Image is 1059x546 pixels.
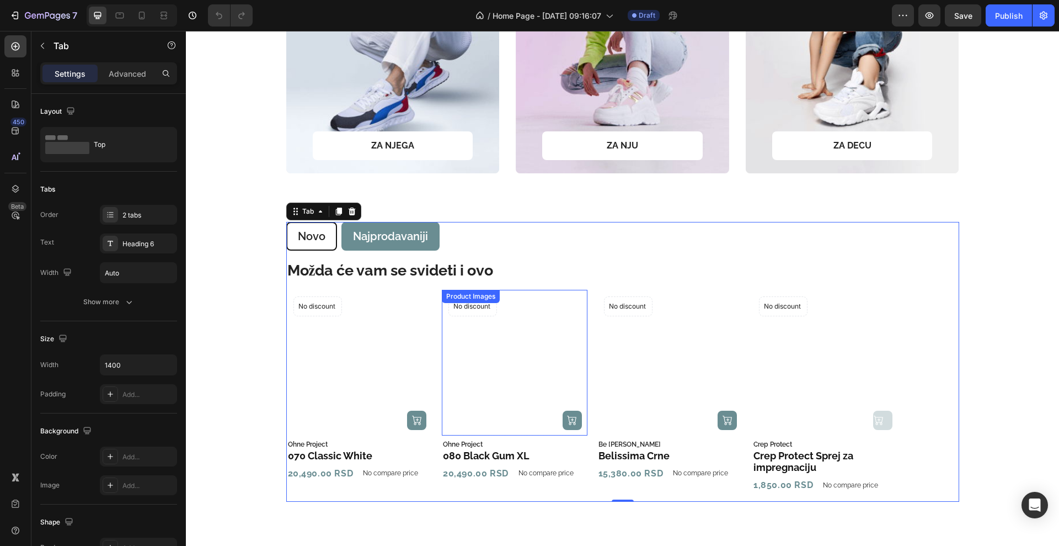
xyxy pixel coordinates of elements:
p: Novo [112,198,140,213]
p: 7 [72,9,77,22]
span: Home Page - [DATE] 09:16:07 [493,10,601,22]
p: No compare price [177,439,232,446]
div: Order [40,210,58,220]
h2: Be [PERSON_NAME] [411,409,557,418]
p: Najprodavaniji [167,198,242,213]
h2: Ohne Project [101,409,247,418]
p: ZA DECU [601,108,732,121]
p: No compare price [487,439,542,446]
div: Heading 6 [122,239,174,249]
p: ZA NJU [371,108,502,121]
p: No discount [578,271,617,280]
div: Tabs [40,184,55,194]
div: 2 tabs [122,210,174,220]
a: Crep Protect Sprej za impregnaciju [566,259,712,405]
span: / [488,10,490,22]
p: ZA NJEGA [141,108,273,121]
a: Crep Protect Sprej za impregnaciju [566,418,712,444]
p: Settings [55,68,85,79]
a: 070 Classic White [101,259,247,405]
a: 080 Black Gum XL [256,259,402,405]
h2: Crep Protect [566,409,712,418]
div: Padding [40,389,66,399]
div: 20,490.00 RSD [101,436,169,449]
button: Publish [986,4,1032,26]
iframe: Design area [186,31,1059,546]
div: Image [40,480,60,490]
button: Save [945,4,981,26]
p: No compare price [637,451,692,458]
div: Show more [83,296,135,308]
div: Undo/Redo [208,4,253,26]
div: 450 [10,118,26,126]
div: Width [40,360,58,370]
a: Belissima Crne [411,418,557,432]
p: No discount [423,271,462,280]
div: 15,380.00 RSD [411,436,479,449]
div: Beta [8,202,26,211]
div: 20,490.00 RSD [256,436,324,449]
div: Publish [995,10,1023,22]
div: Background [40,424,94,439]
div: Shape [40,515,76,530]
div: Text [40,237,54,247]
div: Add... [122,452,174,462]
div: Width [40,266,74,280]
button: Out Of Stock [687,380,707,399]
div: Color [40,452,57,462]
p: No discount [113,271,151,280]
h2: Ohne Project [256,409,402,418]
a: Belissima Crne [411,259,557,405]
button: Show more [40,292,177,312]
button: 7 [4,4,82,26]
div: Tab [114,176,130,185]
p: No compare price [333,439,388,446]
div: Layout [40,104,77,119]
p: Možda će vam se svideti i ovo [101,230,755,249]
div: Top [94,132,161,157]
a: 070 Classic White [101,418,247,432]
div: Add... [122,390,174,400]
div: Product Images [258,261,312,271]
a: 080 Black Gum XL [256,418,402,432]
input: Auto [100,263,176,283]
span: Draft [639,10,655,20]
div: Size [40,332,69,347]
div: Open Intercom Messenger [1021,492,1048,518]
span: Save [954,11,972,20]
div: Add... [122,481,174,491]
p: Tab [54,39,147,52]
p: No discount [268,271,306,280]
p: Advanced [109,68,146,79]
input: Auto [100,355,176,375]
div: 1,850.00 RSD [566,448,628,460]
